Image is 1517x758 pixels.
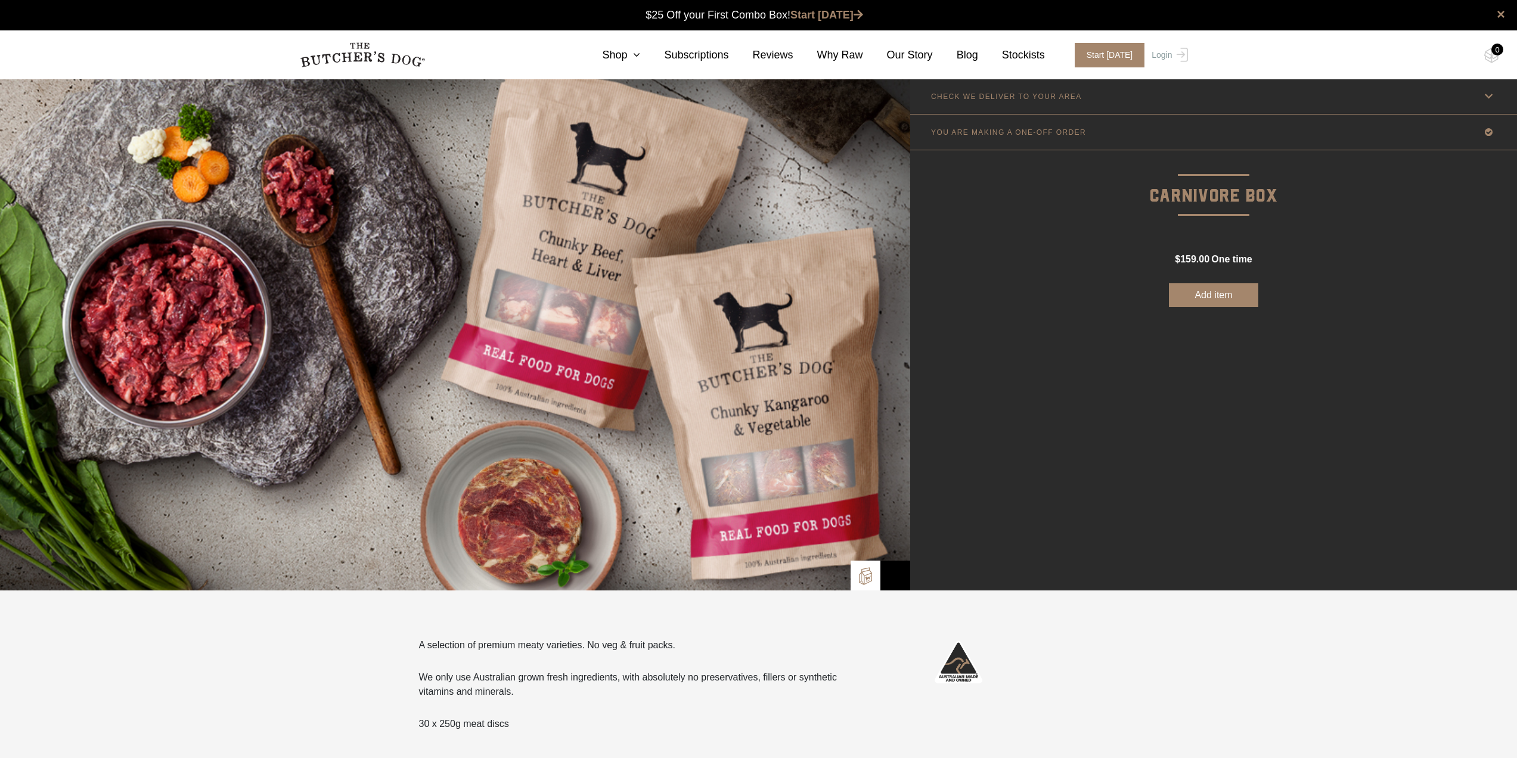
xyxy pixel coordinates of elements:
[640,47,728,63] a: Subscriptions
[578,47,640,63] a: Shop
[729,47,793,63] a: Reviews
[931,128,1086,137] p: YOU ARE MAKING A ONE-OFF ORDER
[1169,283,1258,307] button: Add item
[857,567,874,585] img: TBD_Build-A-Box.png
[1063,43,1149,67] a: Start [DATE]
[933,47,978,63] a: Blog
[931,92,1082,101] p: CHECK WE DELIVER TO YOUR AREA
[1180,254,1209,264] span: 159.00
[1149,43,1187,67] a: Login
[419,638,870,731] div: A selection of premium meaty varieties. No veg & fruit packs.
[1211,254,1252,264] span: one time
[1484,48,1499,63] img: TBD_Cart-Empty.png
[1497,7,1505,21] a: close
[978,47,1045,63] a: Stockists
[790,9,863,21] a: Start [DATE]
[863,47,933,63] a: Our Story
[793,47,863,63] a: Why Raw
[910,79,1517,114] a: CHECK WE DELIVER TO YOUR AREA
[1075,43,1145,67] span: Start [DATE]
[1175,254,1180,264] span: $
[935,638,982,686] img: Australian-Made_White.png
[419,670,870,699] p: We only use Australian grown fresh ingredients, with absolutely no preservatives, fillers or synt...
[886,567,904,584] img: Bowl-Icon2.png
[1491,44,1503,55] div: 0
[910,115,1517,150] a: YOU ARE MAKING A ONE-OFF ORDER
[419,717,870,731] p: 30 x 250g meat discs
[910,150,1517,211] p: Carnivore Box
